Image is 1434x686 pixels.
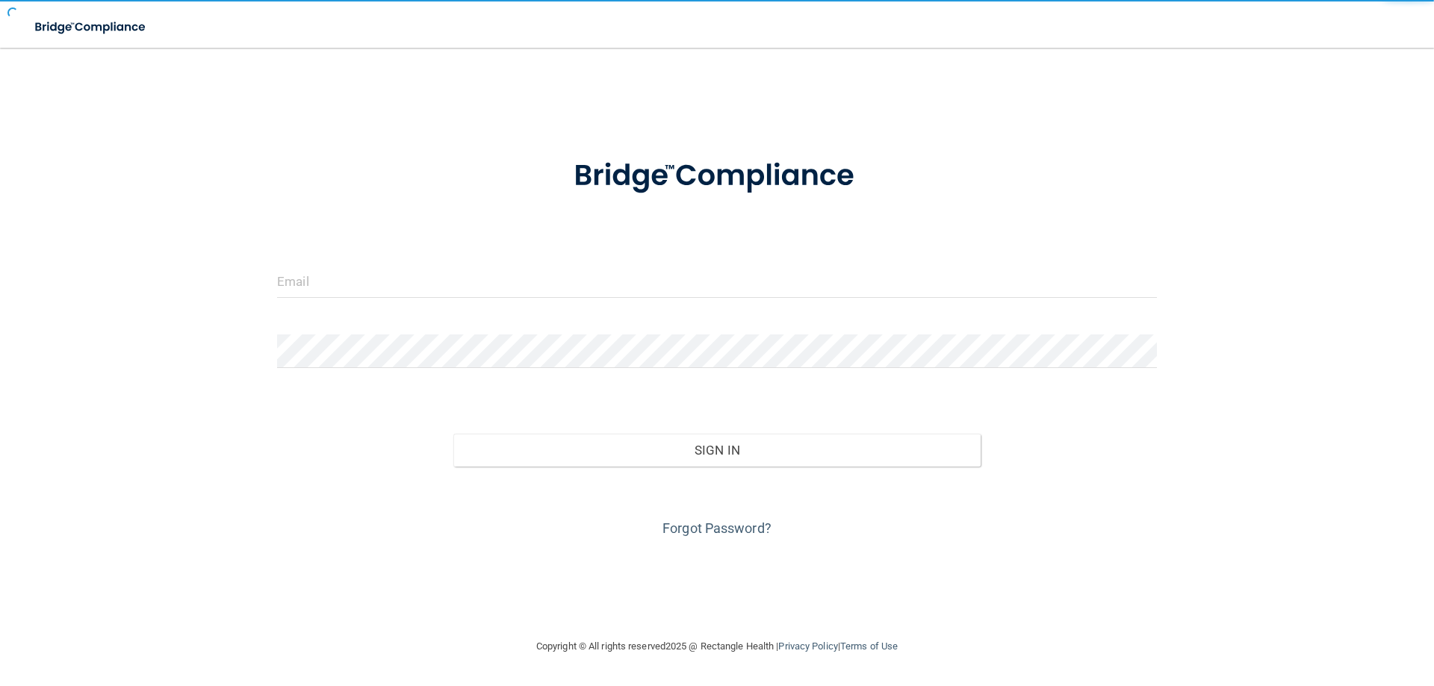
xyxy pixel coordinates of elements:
input: Email [277,264,1157,298]
button: Sign In [453,434,981,467]
img: bridge_compliance_login_screen.278c3ca4.svg [543,137,891,215]
div: Copyright © All rights reserved 2025 @ Rectangle Health | | [444,623,990,670]
a: Privacy Policy [778,640,837,652]
img: bridge_compliance_login_screen.278c3ca4.svg [22,12,160,43]
a: Forgot Password? [662,520,772,536]
a: Terms of Use [840,640,898,652]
